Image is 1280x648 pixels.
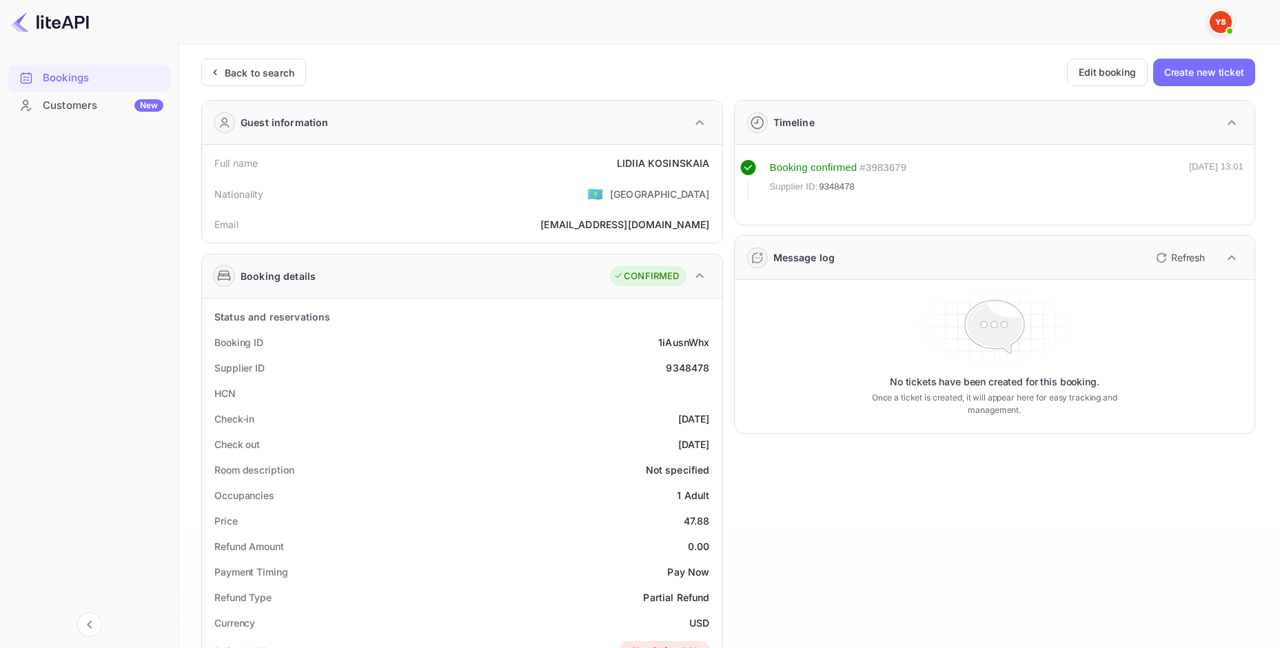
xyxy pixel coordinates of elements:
div: Booking ID [214,335,263,350]
div: 47.88 [684,514,710,528]
div: Bookings [8,65,170,92]
button: Create new ticket [1153,59,1255,86]
div: Timeline [773,115,815,130]
div: Refund Type [214,590,272,605]
button: Edit booking [1067,59,1148,86]
div: 0.00 [688,539,710,554]
a: CustomersNew [8,92,170,118]
div: New [134,99,163,112]
div: Bookings [43,70,163,86]
p: No tickets have been created for this booking. [890,375,1099,389]
div: Payment Timing [214,565,288,579]
div: CustomersNew [8,92,170,119]
img: LiteAPI logo [11,11,89,33]
div: [DATE] [678,437,710,452]
div: # 3983679 [860,160,906,176]
div: [EMAIL_ADDRESS][DOMAIN_NAME] [540,217,709,232]
div: LIDIIA KOSINSKAIA [617,156,710,170]
div: Check-in [214,412,254,426]
div: Not specified [646,463,710,477]
a: Bookings [8,65,170,90]
div: Booking confirmed [770,160,857,176]
div: Room description [214,463,294,477]
div: HCN [214,386,236,401]
img: Yandex Support [1210,11,1232,33]
div: Booking details [241,269,316,283]
div: Guest information [241,115,329,130]
div: Customers [43,98,163,114]
div: Check out [214,437,260,452]
div: Price [214,514,238,528]
div: [DATE] [678,412,710,426]
div: Full name [214,156,258,170]
div: Email [214,217,238,232]
div: Message log [773,250,835,265]
span: Supplier ID: [770,180,818,194]
div: [GEOGRAPHIC_DATA] [610,187,710,201]
p: Once a ticket is created, it will appear here for easy tracking and management. [855,392,1135,416]
div: USD [689,616,709,630]
button: Collapse navigation [77,612,102,637]
div: Nationality [214,187,264,201]
div: Pay Now [667,565,709,579]
div: Occupancies [214,488,274,503]
span: 9348478 [819,180,855,194]
div: [DATE] 13:01 [1189,160,1243,200]
div: Currency [214,616,255,630]
div: 1 Adult [677,488,709,503]
div: Partial Refund [643,590,709,605]
button: Refresh [1148,247,1210,269]
div: Refund Amount [214,539,284,554]
div: 1iAusnWhx [658,335,709,350]
div: 9348478 [666,361,709,375]
div: Supplier ID [214,361,265,375]
span: United States [587,181,603,206]
div: Back to search [225,65,294,80]
p: Refresh [1171,250,1205,265]
div: Status and reservations [214,310,330,324]
div: CONFIRMED [613,270,679,283]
